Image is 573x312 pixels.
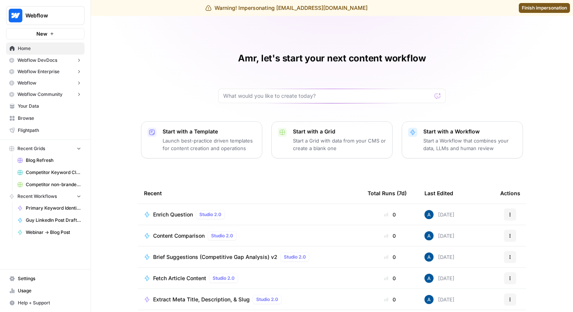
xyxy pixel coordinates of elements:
button: Start with a WorkflowStart a Workflow that combines your data, LLMs and human review [402,121,523,158]
button: Webflow Community [6,89,85,100]
div: [DATE] [424,295,454,304]
div: [DATE] [424,231,454,240]
span: Studio 2.0 [199,211,221,218]
button: Workspace: Webflow [6,6,85,25]
img: he81ibor8lsei4p3qvg4ugbvimgp [424,295,434,304]
div: 0 [368,274,412,282]
span: Webflow DevDocs [17,57,57,64]
a: Usage [6,285,85,297]
div: 0 [368,211,412,218]
span: Help + Support [18,299,81,306]
p: Start with a Grid [293,128,386,135]
a: Home [6,42,85,55]
span: Browse [18,115,81,122]
span: Primary Keyword Identifier (SemRUSH) [26,205,81,212]
button: Webflow Enterprise [6,66,85,77]
span: Extract Meta Title, Description, & Slug [153,296,250,303]
a: Competitor Keyword Cluster -> Brief [14,166,85,179]
img: he81ibor8lsei4p3qvg4ugbvimgp [424,252,434,262]
button: Recent Workflows [6,191,85,202]
img: he81ibor8lsei4p3qvg4ugbvimgp [424,231,434,240]
div: Actions [500,183,520,204]
a: Flightpath [6,124,85,136]
p: Start with a Template [163,128,256,135]
span: Brief Suggestions (Competitive Gap Analysis) v2 [153,253,277,261]
div: [DATE] [424,252,454,262]
a: Enrich QuestionStudio 2.0 [144,210,355,219]
span: Webflow Community [17,91,63,98]
span: Blog Refresh [26,157,81,164]
img: he81ibor8lsei4p3qvg4ugbvimgp [424,274,434,283]
span: Guy LinkedIn Post Draft Creator [26,217,81,224]
p: Start a Workflow that combines your data, LLMs and human review [423,137,517,152]
div: 0 [368,253,412,261]
button: New [6,28,85,39]
img: Webflow Logo [9,9,22,22]
span: Studio 2.0 [211,232,233,239]
div: [DATE] [424,274,454,283]
span: Studio 2.0 [213,275,235,282]
div: Recent [144,183,355,204]
a: Webinar -> Blog Post [14,226,85,238]
a: Browse [6,112,85,124]
div: [DATE] [424,210,454,219]
a: Extract Meta Title, Description, & SlugStudio 2.0 [144,295,355,304]
span: Usage [18,287,81,294]
span: Webinar -> Blog Post [26,229,81,236]
div: 0 [368,296,412,303]
span: Home [18,45,81,52]
a: Finish impersonation [519,3,570,13]
button: Webflow DevDocs [6,55,85,66]
a: Blog Refresh [14,154,85,166]
button: Start with a TemplateLaunch best-practice driven templates for content creation and operations [141,121,262,158]
p: Launch best-practice driven templates for content creation and operations [163,137,256,152]
div: 0 [368,232,412,240]
div: Last Edited [424,183,453,204]
span: Webflow [17,80,36,86]
p: Start a Grid with data from your CMS or create a blank one [293,137,386,152]
a: Brief Suggestions (Competitive Gap Analysis) v2Studio 2.0 [144,252,355,262]
div: Warning! Impersonating [EMAIL_ADDRESS][DOMAIN_NAME] [205,4,368,12]
span: Competitor Keyword Cluster -> Brief [26,169,81,176]
button: Webflow [6,77,85,89]
img: he81ibor8lsei4p3qvg4ugbvimgp [424,210,434,219]
span: Flightpath [18,127,81,134]
button: Start with a GridStart a Grid with data from your CMS or create a blank one [271,121,393,158]
a: Content ComparisonStudio 2.0 [144,231,355,240]
a: Competitor non-branded SEO Grid [14,179,85,191]
input: What would you like to create today? [223,92,432,100]
button: Help + Support [6,297,85,309]
a: Primary Keyword Identifier (SemRUSH) [14,202,85,214]
a: Your Data [6,100,85,112]
span: Enrich Question [153,211,193,218]
span: Recent Workflows [17,193,57,200]
span: Webflow [25,12,71,19]
span: Your Data [18,103,81,110]
span: Finish impersonation [522,5,567,11]
span: Content Comparison [153,232,205,240]
span: Studio 2.0 [256,296,278,303]
span: Settings [18,275,81,282]
a: Fetch Article ContentStudio 2.0 [144,274,355,283]
span: Studio 2.0 [284,254,306,260]
span: Competitor non-branded SEO Grid [26,181,81,188]
span: New [36,30,47,38]
p: Start with a Workflow [423,128,517,135]
a: Settings [6,273,85,285]
div: Total Runs (7d) [368,183,407,204]
h1: Amr, let's start your next content workflow [238,52,426,64]
span: Recent Grids [17,145,45,152]
a: Guy LinkedIn Post Draft Creator [14,214,85,226]
span: Fetch Article Content [153,274,206,282]
button: Recent Grids [6,143,85,154]
span: Webflow Enterprise [17,68,59,75]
